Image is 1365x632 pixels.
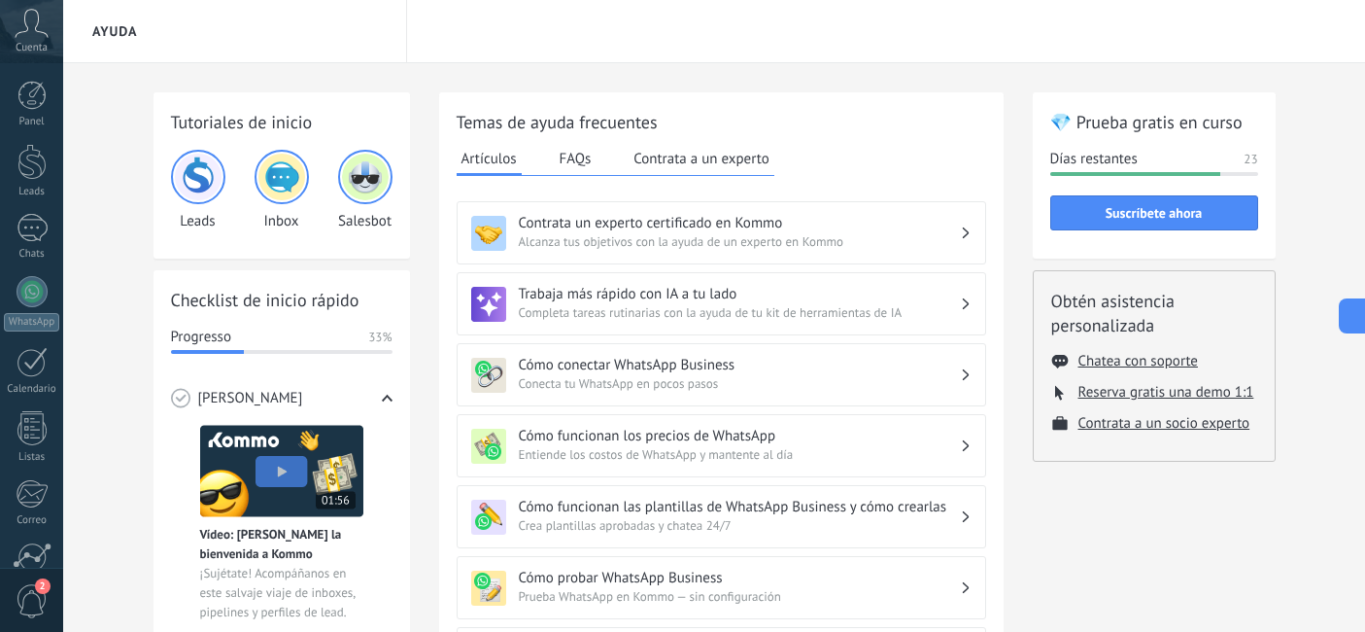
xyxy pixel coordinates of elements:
div: Leads [171,150,225,230]
h2: 💎 Prueba gratis en curso [1050,110,1258,134]
span: 33% [368,328,392,347]
div: Leads [4,186,60,198]
h3: Cómo probar WhatsApp Business [519,569,960,587]
span: 23 [1244,150,1257,169]
button: Chatea con soporte [1078,352,1198,370]
div: Chats [4,248,60,261]
h2: Temas de ayuda frecuentes [457,110,986,134]
span: [PERSON_NAME] [198,389,303,408]
button: Suscríbete ahora [1050,195,1258,230]
span: Vídeo: [PERSON_NAME] la bienvenida a Kommo [200,525,363,564]
button: Contrata a un experto [629,144,773,173]
button: Contrata a un socio experto [1078,414,1250,433]
h2: Checklist de inicio rápido [171,288,392,312]
div: Panel [4,116,60,128]
span: ¡Sujétate! Acompáñanos en este salvaje viaje de inboxes, pipelines y perfiles de lead. [200,564,363,622]
span: Crea plantillas aprobadas y chatea 24/7 [519,516,960,536]
span: Completa tareas rutinarias con la ayuda de tu kit de herramientas de IA [519,303,960,323]
div: Correo [4,514,60,527]
div: Salesbot [338,150,392,230]
div: Calendario [4,383,60,396]
div: WhatsApp [4,313,59,332]
span: Progresso [171,328,231,347]
h3: Cómo funcionan los precios de WhatsApp [519,427,960,445]
button: Reserva gratis una demo 1:1 [1078,383,1254,402]
button: FAQs [555,144,597,173]
span: Alcanza tus objetivos con la ayuda de un experto en Kommo [519,232,960,252]
button: Artículos [457,144,522,176]
span: Prueba WhatsApp en Kommo — sin configuración [519,587,960,607]
span: Entiende los costos de WhatsApp y mantente al día [519,445,960,465]
img: Meet video [200,425,363,517]
h3: Cómo funcionan las plantillas de WhatsApp Business y cómo crearlas [519,498,960,516]
span: Cuenta [16,42,48,54]
div: Inbox [255,150,309,230]
h3: Trabaja más rápido con IA a tu lado [519,285,960,303]
h3: Contrata un experto certificado en Kommo [519,214,960,232]
h2: Tutoriales de inicio [171,110,392,134]
span: Suscríbete ahora [1106,206,1203,220]
span: 2 [35,579,51,594]
span: Días restantes [1050,150,1138,169]
h3: Cómo conectar WhatsApp Business [519,356,960,374]
h2: Obtén asistencia personalizada [1051,289,1257,337]
div: Listas [4,451,60,464]
span: Conecta tu WhatsApp en pocos pasos [519,374,960,394]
